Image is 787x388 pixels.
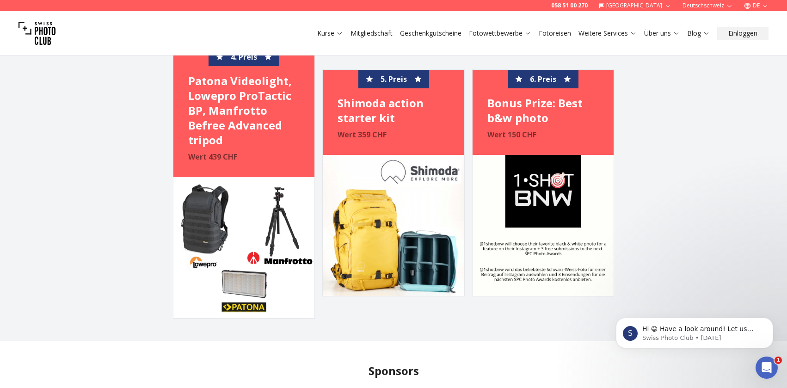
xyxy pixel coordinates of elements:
span: 6. Preis [530,74,556,85]
span: 4. Preis [231,51,257,62]
button: Mitgliedschaft [347,27,396,40]
a: Über uns [644,29,680,38]
p: Wert 439 CHF [188,151,300,162]
img: Shimoda action starter kit [323,155,464,296]
a: Blog [687,29,710,38]
img: Patona Videolight, Lowepro ProTactic BP, Manfrotto Befree Advanced tripod [173,177,314,318]
a: Geschenkgutscheine [400,29,461,38]
button: Weitere Services [575,27,640,40]
p: Wert 150 CHF [487,129,599,140]
h4: Patona Videolight, Lowepro ProTactic BP, Manfrotto Befree Advanced tripod [188,74,300,148]
button: Geschenkgutscheine [396,27,465,40]
h2: Sponsors [369,363,419,378]
a: Fotoreisen [539,29,571,38]
button: Kurse [314,27,347,40]
span: 5. Preis [381,74,407,85]
iframe: Intercom live chat [756,357,778,379]
a: Weitere Services [578,29,637,38]
a: Mitgliedschaft [350,29,393,38]
button: Über uns [640,27,683,40]
span: 1 [775,357,782,364]
a: 058 51 00 270 [551,2,588,9]
img: Swiss photo club [18,15,55,52]
button: Einloggen [717,27,769,40]
h4: Bonus Prize: Best b&w photo [487,96,599,125]
button: Fotowettbewerbe [465,27,535,40]
button: Fotoreisen [535,27,575,40]
h4: Shimoda action starter kit [338,96,449,125]
iframe: Intercom notifications message [602,298,787,363]
a: Fotowettbewerbe [469,29,531,38]
a: Kurse [317,29,343,38]
p: Wert 359 CHF [338,129,449,140]
img: Bonus Prize: Best b&w photo [473,155,614,296]
button: Blog [683,27,713,40]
